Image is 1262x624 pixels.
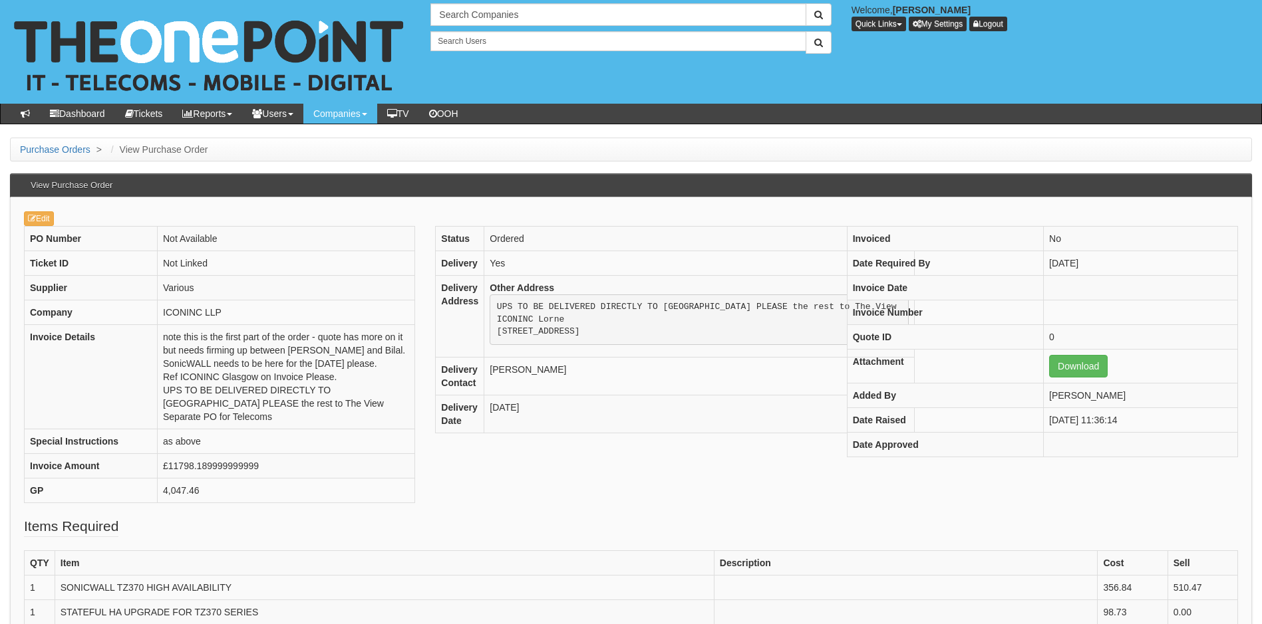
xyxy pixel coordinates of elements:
th: Supplier [25,275,158,300]
td: Yes [484,251,915,275]
th: Invoice Date [847,275,1043,300]
td: Various [158,275,415,300]
th: Special Instructions [25,429,158,453]
td: 1 [25,575,55,599]
button: Quick Links [852,17,906,31]
th: Cost [1098,550,1168,575]
td: as above [158,429,415,453]
h3: View Purchase Order [24,174,119,197]
th: Sell [1168,550,1237,575]
a: Edit [24,211,54,226]
a: Download [1049,355,1108,377]
th: Delivery Contact [436,358,484,395]
div: Welcome, [842,3,1262,31]
a: TV [377,104,419,124]
th: Invoiced [847,226,1043,251]
a: Dashboard [40,104,115,124]
td: 4,047.46 [158,478,415,502]
th: PO Number [25,226,158,251]
th: Description [714,550,1098,575]
th: Quote ID [847,324,1043,349]
td: [DATE] 11:36:14 [1044,407,1238,432]
th: Date Approved [847,432,1043,457]
input: Search Users [430,31,806,51]
td: [PERSON_NAME] [1044,383,1238,407]
th: Company [25,300,158,324]
li: View Purchase Order [108,143,208,156]
th: Ticket ID [25,251,158,275]
th: Invoice Details [25,324,158,429]
td: 0.00 [1168,599,1237,624]
td: Not Available [158,226,415,251]
b: Other Address [490,282,554,293]
a: OOH [419,104,468,124]
td: Ordered [484,226,915,251]
span: > [93,144,105,155]
td: [DATE] [484,395,915,433]
td: ICONINC LLP [158,300,415,324]
legend: Items Required [24,516,118,537]
th: Invoice Amount [25,453,158,478]
a: Reports [172,104,242,124]
b: [PERSON_NAME] [893,5,971,15]
td: No [1044,226,1238,251]
th: Delivery Address [436,275,484,358]
a: My Settings [909,17,967,31]
td: 356.84 [1098,575,1168,599]
a: Tickets [115,104,173,124]
td: [PERSON_NAME] [484,358,915,395]
td: 98.73 [1098,599,1168,624]
th: Delivery [436,251,484,275]
th: Date Required By [847,251,1043,275]
td: SONICWALL TZ370 HIGH AVAILABILITY [55,575,714,599]
input: Search Companies [430,3,806,26]
th: Status [436,226,484,251]
td: 510.47 [1168,575,1237,599]
th: QTY [25,550,55,575]
td: note this is the first part of the order - quote has more on it but needs firming up between [PER... [158,324,415,429]
pre: UPS TO BE DELIVERED DIRECTLY TO [GEOGRAPHIC_DATA] PLEASE the rest to The View ICONINC Lorne [STRE... [490,294,909,346]
td: 0 [1044,324,1238,349]
th: Invoice Number [847,300,1043,324]
th: Attachment [847,349,1043,383]
td: [DATE] [1044,251,1238,275]
td: STATEFUL HA UPGRADE FOR TZ370 SERIES [55,599,714,624]
a: Logout [969,17,1007,31]
th: Item [55,550,714,575]
a: Companies [303,104,377,124]
th: Delivery Date [436,395,484,433]
td: £11798.189999999999 [158,453,415,478]
th: Added By [847,383,1043,407]
th: Date Raised [847,407,1043,432]
a: Users [242,104,303,124]
th: GP [25,478,158,502]
td: Not Linked [158,251,415,275]
td: 1 [25,599,55,624]
a: Purchase Orders [20,144,90,155]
